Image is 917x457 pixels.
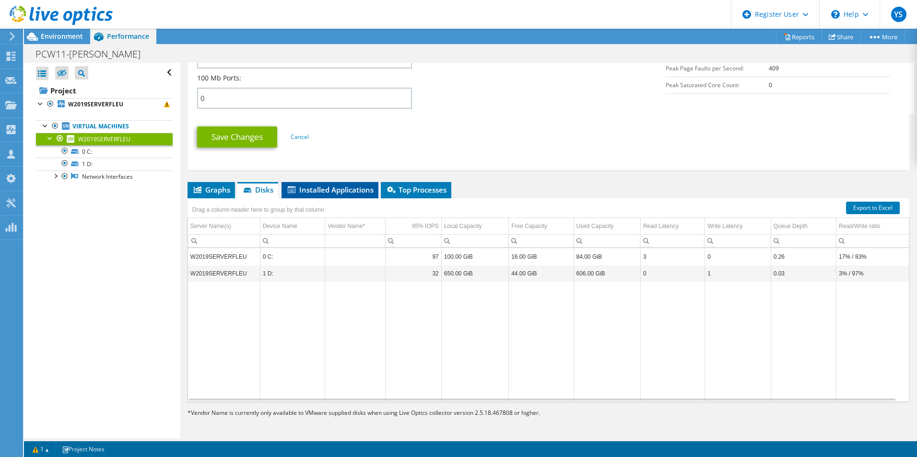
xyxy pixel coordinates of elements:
[190,220,231,232] div: Server Name(s)
[188,198,909,402] div: Data grid
[705,218,771,235] td: Write Latency Column
[771,218,836,235] td: Queue Depth Column
[836,234,909,247] td: Column Read/Write ratio, Filter cell
[444,220,482,232] div: Local Capacity
[576,220,614,232] div: Used Capacity
[36,133,173,145] a: W2019SERVERFLEU
[188,408,643,418] p: Vendor Name is currently only available to VMware supplied disks when using Live Optics collector...
[769,64,779,72] b: 409
[31,49,155,59] h1: PCW11-[PERSON_NAME]
[190,203,327,217] div: Drag a column header here to group by that column
[441,265,508,282] td: Column Local Capacity, Value 650.00 GiB
[68,100,123,108] b: W2019SERVERFLEU
[509,234,574,247] td: Column Free Capacity, Filter cell
[260,248,325,265] td: Column Device Name, Value 0 C:
[36,145,173,158] a: 0 C:
[260,234,325,247] td: Column Device Name, Filter cell
[836,218,909,235] td: Read/Write ratio Column
[192,185,230,194] span: Graphs
[771,248,836,265] td: Column Queue Depth, Value 0.26
[36,83,173,98] a: Project
[188,234,260,247] td: Column Server Name(s), Filter cell
[197,126,277,148] a: Save Changes
[640,248,705,265] td: Column Read Latency, Value 3
[509,218,574,235] td: Free Capacity Column
[36,120,173,133] a: Virtual Machines
[386,248,441,265] td: Column 95% IOPS, Value 97
[511,220,547,232] div: Free Capacity
[386,185,447,194] span: Top Processes
[771,234,836,247] td: Column Queue Depth, Filter cell
[107,32,149,41] span: Performance
[325,265,386,282] td: Column Vendor Name*, Value
[640,218,705,235] td: Read Latency Column
[574,248,640,265] td: Column Used Capacity, Value 84.00 GiB
[386,265,441,282] td: Column 95% IOPS, Value 32
[441,248,508,265] td: Column Local Capacity, Value 100.00 GiB
[325,248,386,265] td: Column Vendor Name*, Value
[640,265,705,282] td: Column Read Latency, Value 0
[574,265,640,282] td: Column Used Capacity, Value 606.00 GiB
[188,218,260,235] td: Server Name(s) Column
[822,29,861,44] a: Share
[441,234,508,247] td: Column Local Capacity, Filter cell
[705,234,771,247] td: Column Write Latency, Filter cell
[705,265,771,282] td: Column Write Latency, Value 1
[36,171,173,183] a: Network Interfaces
[509,265,574,282] td: Column Free Capacity, Value 44.00 GiB
[640,234,705,247] td: Column Read Latency, Filter cell
[774,220,808,232] div: Queue Depth
[386,234,441,247] td: Column 95% IOPS, Filter cell
[325,218,386,235] td: Vendor Name* Column
[260,218,325,235] td: Device Name Column
[242,185,273,194] span: Disks
[839,220,880,232] div: Read/Write ratio
[291,133,309,141] a: Cancel
[197,73,241,83] label: 100 Mb Ports:
[705,248,771,265] td: Column Write Latency, Value 0
[836,248,909,265] td: Column Read/Write ratio, Value 17% / 83%
[188,248,260,265] td: Column Server Name(s), Value W2019SERVERFLEU
[836,265,909,282] td: Column Read/Write ratio, Value 3% / 97%
[36,98,173,111] a: W2019SERVERFLEU
[441,218,508,235] td: Local Capacity Column
[328,220,383,232] div: Vendor Name*
[509,248,574,265] td: Column Free Capacity, Value 16.00 GiB
[769,81,772,89] b: 0
[78,135,130,143] span: W2019SERVERFLEU
[891,7,906,22] span: YS
[286,185,374,194] span: Installed Applications
[188,265,260,282] td: Column Server Name(s), Value W2019SERVERFLEU
[36,158,173,170] a: 1 D:
[831,10,840,19] svg: \n
[260,265,325,282] td: Column Device Name, Value 1 D:
[574,218,640,235] td: Used Capacity Column
[643,220,679,232] div: Read Latency
[263,220,297,232] div: Device Name
[771,265,836,282] td: Column Queue Depth, Value 0.03
[386,218,441,235] td: 95% IOPS Column
[325,234,386,247] td: Column Vendor Name*, Filter cell
[860,29,905,44] a: More
[846,202,900,214] a: Export to Excel
[776,29,822,44] a: Reports
[412,220,439,232] div: 95% IOPS
[26,443,56,455] a: 1
[707,220,742,232] div: Write Latency
[666,77,769,93] td: Peak Saturated Core Count:
[55,443,111,455] a: Project Notes
[41,32,83,41] span: Environment
[574,234,640,247] td: Column Used Capacity, Filter cell
[666,60,769,77] td: Peak Page Faults per Second:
